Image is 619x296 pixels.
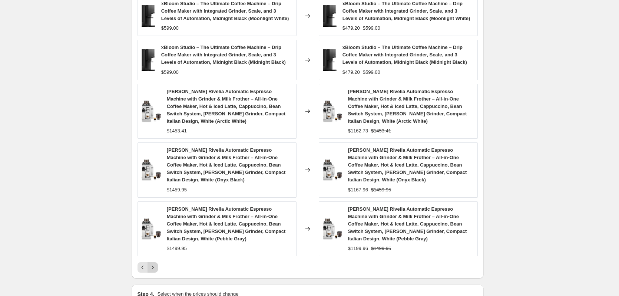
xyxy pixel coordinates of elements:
[167,147,286,182] span: [PERSON_NAME] Rivelia Automatic Espresso Machine with Grinder & Milk Frother – All-in-One Coffee ...
[138,262,148,273] button: Previous
[323,100,342,122] img: 71uvwE0sBuL._AC_SL1500_80x.jpg
[167,206,286,241] span: [PERSON_NAME] Rivelia Automatic Espresso Machine with Grinder & Milk Frother – All-in-One Coffee ...
[161,24,179,32] div: $599.00
[348,89,467,124] span: [PERSON_NAME] Rivelia Automatic Espresso Machine with Grinder & Milk Frother – All-in-One Coffee ...
[323,49,337,71] img: 61wpFQOBt3L._AC_SL1500_80x.jpg
[142,49,155,71] img: 61wpFQOBt3L._AC_SL1500_80x.jpg
[148,262,158,273] button: Next
[348,206,467,241] span: [PERSON_NAME] Rivelia Automatic Espresso Machine with Grinder & Milk Frother – All-in-One Coffee ...
[371,245,391,252] strike: $1499.95
[348,147,467,182] span: [PERSON_NAME] Rivelia Automatic Espresso Machine with Grinder & Milk Frother – All-in-One Coffee ...
[363,24,380,32] strike: $599.00
[161,69,179,76] div: $599.00
[323,5,337,27] img: 61wpFQOBt3L._AC_SL1500_80x.jpg
[161,1,289,21] span: xBloom Studio – The Ultimate Coffee Machine – Drip Coffee Maker with Integrated Grinder, Scale, a...
[323,218,342,240] img: 71uvwE0sBuL._AC_SL1500_80x.jpg
[371,127,391,135] strike: $1453.41
[167,89,286,124] span: [PERSON_NAME] Rivelia Automatic Espresso Machine with Grinder & Milk Frother – All-in-One Coffee ...
[323,159,342,181] img: 71uvwE0sBuL._AC_SL1500_80x.jpg
[161,45,286,65] span: xBloom Studio – The Ultimate Coffee Machine – Drip Coffee Maker with Integrated Grinder, Scale, a...
[348,127,368,135] div: $1162.73
[142,5,155,27] img: 61wpFQOBt3L._AC_SL1500_80x.jpg
[342,69,360,76] div: $479.20
[138,262,158,273] nav: Pagination
[142,218,161,240] img: 71uvwE0sBuL._AC_SL1500_80x.jpg
[167,186,187,194] div: $1459.95
[342,45,467,65] span: xBloom Studio – The Ultimate Coffee Machine – Drip Coffee Maker with Integrated Grinder, Scale, a...
[348,186,368,194] div: $1167.96
[371,186,391,194] strike: $1459.95
[342,24,360,32] div: $479.20
[342,1,470,21] span: xBloom Studio – The Ultimate Coffee Machine – Drip Coffee Maker with Integrated Grinder, Scale, a...
[142,100,161,122] img: 71uvwE0sBuL._AC_SL1500_80x.jpg
[167,127,187,135] div: $1453.41
[348,245,368,252] div: $1199.96
[142,159,161,181] img: 71uvwE0sBuL._AC_SL1500_80x.jpg
[167,245,187,252] div: $1499.95
[363,69,380,76] strike: $599.00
